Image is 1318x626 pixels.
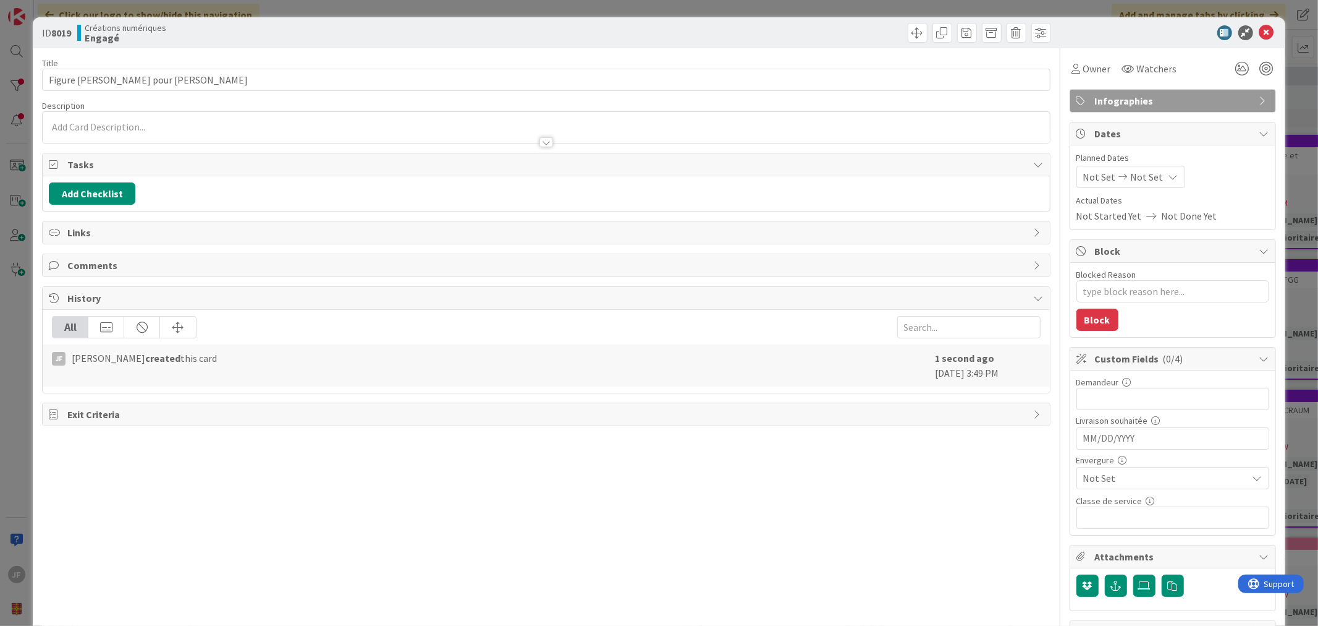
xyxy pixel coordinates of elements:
span: Dates [1095,126,1253,141]
span: Block [1095,244,1253,259]
span: [PERSON_NAME] this card [72,351,217,366]
span: Support [26,2,56,17]
b: Engagé [85,33,166,43]
span: Not Set [1083,469,1241,487]
input: type card name here... [42,69,1050,91]
span: Comments [67,258,1027,273]
span: Infographies [1095,93,1253,108]
label: Blocked Reason [1076,269,1136,280]
span: Not Set [1083,169,1116,184]
span: Description [42,100,85,111]
span: Not Done Yet [1162,208,1217,223]
span: Links [67,225,1027,240]
span: Not Started Yet [1076,208,1142,223]
span: Actual Dates [1076,194,1269,207]
span: Exit Criteria [67,407,1027,422]
span: Tasks [67,157,1027,172]
div: Envergure [1076,456,1269,465]
button: Add Checklist [49,182,135,205]
span: Planned Dates [1076,152,1269,165]
label: Title [42,58,58,69]
span: Watchers [1137,61,1177,76]
input: MM/DD/YYYY [1083,428,1262,449]
span: Attachments [1095,549,1253,564]
label: Demandeur [1076,377,1119,388]
label: Classe de service [1076,495,1143,507]
span: ( 0/4 ) [1163,353,1183,365]
div: All [53,317,88,338]
b: 1 second ago [936,352,995,364]
div: Livraison souhaitée [1076,416,1269,425]
input: Search... [897,316,1041,338]
div: [DATE] 3:49 PM [936,351,1041,380]
button: Block [1076,309,1118,331]
span: History [67,291,1027,306]
div: JF [52,352,65,366]
span: ID [42,25,71,40]
b: created [145,352,180,364]
span: Créations numériques [85,23,166,33]
b: 8019 [51,27,71,39]
span: Not Set [1131,169,1164,184]
span: Custom Fields [1095,351,1253,366]
span: Owner [1083,61,1111,76]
